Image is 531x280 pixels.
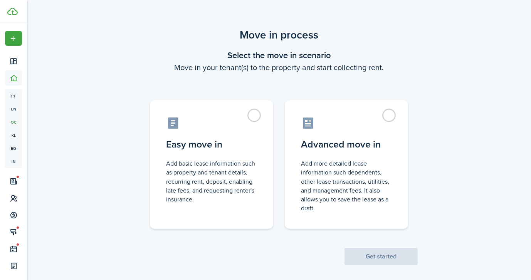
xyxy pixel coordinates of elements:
[5,142,22,155] a: eq
[5,155,22,168] a: in
[166,159,257,204] control-radio-card-description: Add basic lease information such as property and tenant details, recurring rent, deposit, enablin...
[5,129,22,142] a: kl
[7,8,18,15] img: TenantCloud
[166,137,257,151] control-radio-card-title: Easy move in
[5,89,22,102] a: pt
[301,137,392,151] control-radio-card-title: Advanced move in
[301,159,392,213] control-radio-card-description: Add more detailed lease information such dependents, other lease transactions, utilities, and man...
[5,116,22,129] a: oc
[140,62,418,73] wizard-step-header-description: Move in your tenant(s) to the property and start collecting rent.
[5,31,22,46] button: Open menu
[140,49,418,62] wizard-step-header-title: Select the move in scenario
[140,27,418,43] scenario-title: Move in process
[5,102,22,116] a: un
